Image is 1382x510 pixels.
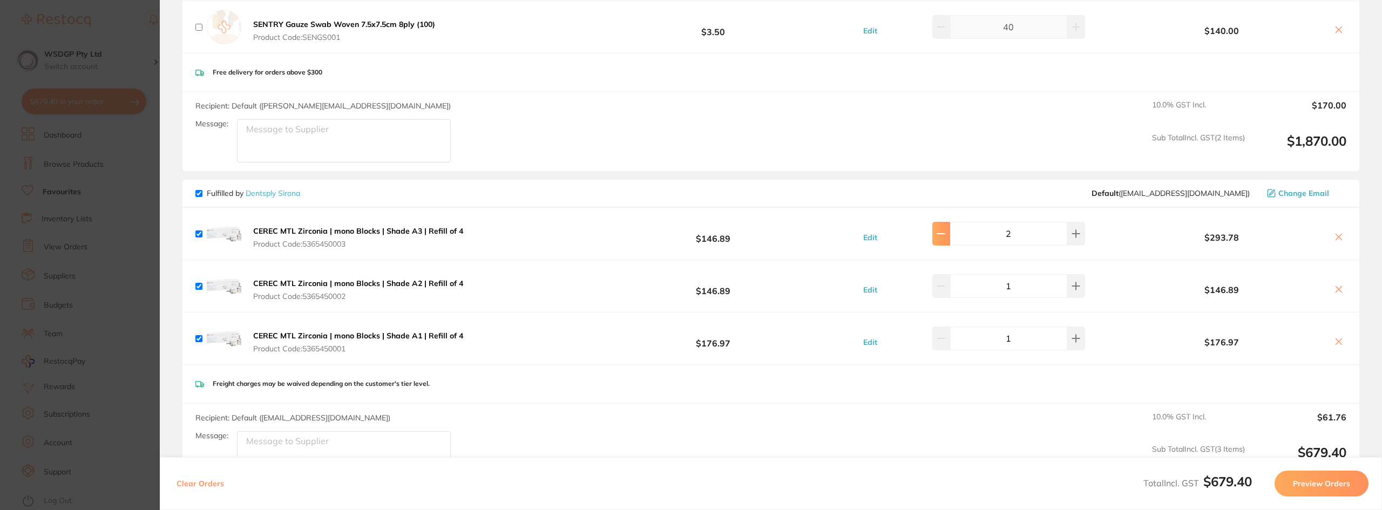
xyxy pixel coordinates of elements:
[1116,233,1327,242] b: $293.78
[1203,473,1252,489] b: $679.40
[1143,478,1252,488] span: Total Incl. GST
[253,33,435,42] span: Product Code: SENGS001
[207,10,241,44] img: empty.jpg
[1275,471,1369,497] button: Preview Orders
[1116,285,1327,295] b: $146.89
[253,292,463,301] span: Product Code: 5365450002
[860,26,880,36] button: Edit
[1254,412,1346,436] output: $61.76
[207,321,241,356] img: Y2IxdXhvZA
[253,226,463,236] b: CEREC MTL Zirconia | mono Blocks | Shade A3 | Refill of 4
[1152,133,1245,163] span: Sub Total Incl. GST ( 2 Items)
[253,344,463,353] span: Product Code: 5365450001
[1116,26,1327,36] b: $140.00
[598,276,828,296] b: $146.89
[173,471,227,497] button: Clear Orders
[195,119,228,128] label: Message:
[246,188,300,198] a: Dentsply Sirona
[250,331,466,353] button: CEREC MTL Zirconia | mono Blocks | Shade A1 | Refill of 4 Product Code:5365450001
[253,331,463,341] b: CEREC MTL Zirconia | mono Blocks | Shade A1 | Refill of 4
[1152,445,1245,474] span: Sub Total Incl. GST ( 3 Items)
[207,189,300,198] p: Fulfilled by
[250,278,466,301] button: CEREC MTL Zirconia | mono Blocks | Shade A2 | Refill of 4 Product Code:5365450002
[1152,100,1245,124] span: 10.0 % GST Incl.
[598,329,828,349] b: $176.97
[860,285,880,295] button: Edit
[1254,445,1346,474] output: $679.40
[1278,189,1329,198] span: Change Email
[1152,412,1245,436] span: 10.0 % GST Incl.
[207,269,241,303] img: bTVna3J2bw
[195,101,451,111] span: Recipient: Default ( [PERSON_NAME][EMAIL_ADDRESS][DOMAIN_NAME] )
[213,69,322,76] p: Free delivery for orders above $300
[1264,188,1346,198] button: Change Email
[213,380,430,387] p: Freight charges may be waived depending on the customer's tier level.
[860,337,880,347] button: Edit
[1116,337,1327,347] b: $176.97
[253,240,463,248] span: Product Code: 5365450003
[253,278,463,288] b: CEREC MTL Zirconia | mono Blocks | Shade A2 | Refill of 4
[1254,133,1346,163] output: $1,870.00
[207,216,241,251] img: em93cjQyaA
[195,431,228,440] label: Message:
[1254,100,1346,124] output: $170.00
[195,413,390,423] span: Recipient: Default ( [EMAIL_ADDRESS][DOMAIN_NAME] )
[253,19,435,29] b: SENTRY Gauze Swab Woven 7.5x7.5cm 8ply (100)
[598,17,828,37] b: $3.50
[1092,188,1119,198] b: Default
[250,226,466,249] button: CEREC MTL Zirconia | mono Blocks | Shade A3 | Refill of 4 Product Code:5365450003
[598,224,828,244] b: $146.89
[860,233,880,242] button: Edit
[250,19,438,42] button: SENTRY Gauze Swab Woven 7.5x7.5cm 8ply (100) Product Code:SENGS001
[1092,189,1250,198] span: clientservices@dentsplysirona.com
